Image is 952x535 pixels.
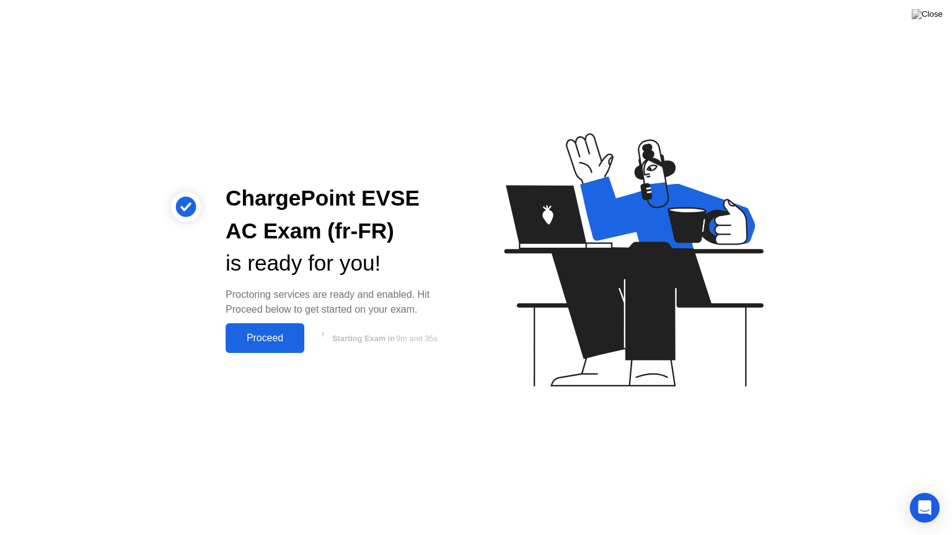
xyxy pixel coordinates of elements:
[226,182,456,248] div: ChargePoint EVSE AC Exam (fr-FR)
[311,326,456,350] button: Starting Exam in9m and 35s
[226,287,456,317] div: Proctoring services are ready and enabled. Hit Proceed below to get started on your exam.
[226,323,304,353] button: Proceed
[396,334,438,343] span: 9m and 35s
[912,9,943,19] img: Close
[229,333,301,344] div: Proceed
[910,493,940,523] div: Open Intercom Messenger
[226,247,456,280] div: is ready for you!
